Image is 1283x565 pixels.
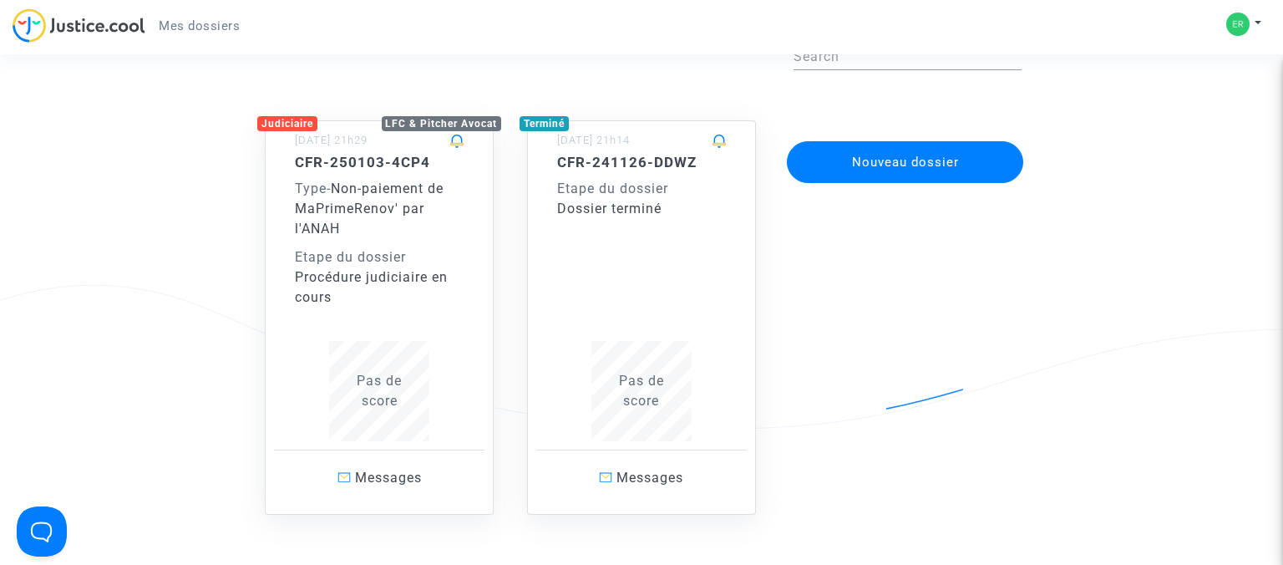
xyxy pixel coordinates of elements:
div: Etape du dossier [557,179,726,199]
img: c41eaea44ade5647e19e7b054e5e647c [1226,13,1250,36]
span: Messages [355,470,422,486]
div: Procédure judiciaire en cours [295,267,464,308]
div: Judiciaire [257,116,317,131]
a: JudiciaireLFC & Pitcher Avocat[DATE] 21h29CFR-250103-4CP4Type-Non-paiement de MaPrimeRenov' par l... [248,87,510,515]
span: Pas de score [357,373,402,409]
img: jc-logo.svg [13,8,145,43]
div: LFC & Pitcher Avocat [382,116,502,131]
h5: CFR-241126-DDWZ [557,154,726,171]
small: [DATE] 21h14 [557,134,630,146]
span: Type [295,181,327,196]
a: Terminé[DATE] 21h14CFR-241126-DDWZEtape du dossierDossier terminéPas descoreMessages [510,87,773,515]
a: Messages [536,450,747,506]
button: Nouveau dossier [787,141,1024,183]
small: [DATE] 21h29 [295,134,368,146]
span: - [295,181,331,196]
iframe: Help Scout Beacon - Open [17,506,67,557]
h5: CFR-250103-4CP4 [295,154,464,171]
div: Etape du dossier [295,247,464,267]
a: Nouveau dossier [785,130,1026,146]
div: Dossier terminé [557,199,726,219]
span: Non-paiement de MaPrimeRenov' par l'ANAH [295,181,444,237]
span: Pas de score [619,373,664,409]
span: Mes dossiers [159,18,240,33]
div: Terminé [520,116,569,131]
a: Messages [274,450,484,506]
a: Mes dossiers [145,13,253,38]
span: Messages [616,470,683,486]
